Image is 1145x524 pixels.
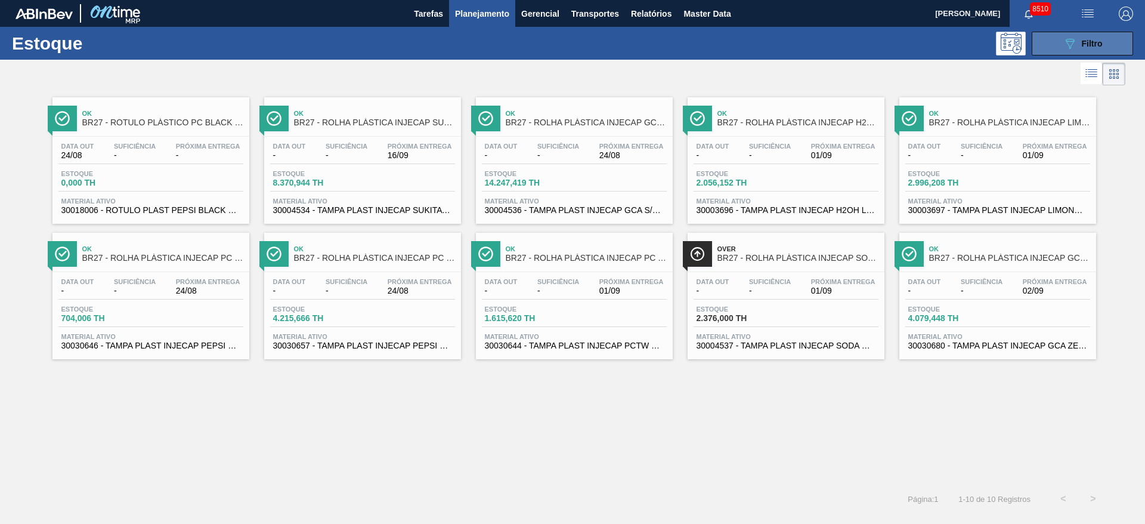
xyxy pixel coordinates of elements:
span: Data out [61,278,94,285]
span: Estoque [697,306,780,313]
span: BR27 - RÓTULO PLÁSTICO PC BLACK 2PACK1L H [82,118,243,127]
span: Suficiência [326,278,367,285]
span: - [537,151,579,160]
span: BR27 - ROLHA PLÁSTICA INJECAP GCA SHORT [506,118,667,127]
button: > [1078,484,1108,514]
img: TNhmsLtSVTkK8tSr43FrP2fwEKptu5GPRR3wAAAABJRU5ErkJggg== [16,8,73,19]
span: 1 - 10 de 10 Registros [957,495,1030,504]
span: Ok [506,245,667,252]
span: BR27 - ROLHA PLÁSTICA INJECAP SODA SHORT [717,254,878,263]
span: 24/08 [599,151,664,160]
img: Ícone [267,246,281,261]
span: Data out [485,143,518,150]
span: Material ativo [273,198,452,205]
span: Material ativo [61,333,240,340]
span: Material ativo [61,198,240,205]
span: Estoque [908,306,992,313]
div: Pogramando: nenhum usuário selecionado [996,32,1026,56]
span: 8510 [1030,2,1051,16]
span: - [326,151,367,160]
span: - [961,286,1002,295]
span: - [697,286,729,295]
span: 8.370,944 TH [273,178,357,187]
span: Suficiência [749,143,791,150]
img: Ícone [902,246,917,261]
span: Suficiência [961,278,1002,285]
span: BR27 - ROLHA PLÁSTICA INJECAP PC ZERO SHORT [82,254,243,263]
span: Próxima Entrega [388,143,452,150]
span: BR27 - ROLHA PLÁSTICA INJECAP PC SHORT [294,254,455,263]
span: Estoque [697,170,780,177]
img: Ícone [55,111,70,126]
span: 30004536 - TAMPA PLAST INJECAP GCA S/LINER [485,206,664,215]
h1: Estoque [12,36,190,50]
span: Data out [273,278,306,285]
a: ÍconeOkBR27 - ROLHA PLÁSTICA INJECAP PC TW SHORTData out-Suficiência-Próxima Entrega01/09Estoque1... [467,224,679,359]
span: 2.996,208 TH [908,178,992,187]
span: Ok [717,110,878,117]
span: Estoque [485,306,568,313]
span: - [176,151,240,160]
span: 16/09 [388,151,452,160]
span: Material ativo [273,333,452,340]
img: Ícone [902,111,917,126]
img: Ícone [478,246,493,261]
a: ÍconeOkBR27 - ROLHA PLÁSTICA INJECAP GCA SHORTData out-Suficiência-Próxima Entrega24/08Estoque14.... [467,88,679,224]
button: Notificações [1010,5,1048,22]
span: BR27 - ROLHA PLÁSTICA INJECAP SUKITA SHORT [294,118,455,127]
img: Ícone [478,111,493,126]
span: - [326,286,367,295]
span: 30018006 - ROTULO PLAST PEPSI BLACK 1L H 2PACK1L [61,206,240,215]
span: - [273,286,306,295]
span: Próxima Entrega [176,143,240,150]
span: - [908,151,941,160]
span: 4.215,666 TH [273,314,357,323]
span: Estoque [273,170,357,177]
span: Material ativo [908,198,1087,205]
span: Próxima Entrega [176,278,240,285]
span: Data out [908,143,941,150]
span: Suficiência [537,278,579,285]
span: 01/09 [1023,151,1087,160]
span: 30004534 - TAMPA PLAST INJECAP SUKITA S/LINER [273,206,452,215]
span: 2.376,000 TH [697,314,780,323]
span: Tarefas [414,7,443,21]
span: 704,006 TH [61,314,145,323]
span: Próxima Entrega [811,278,875,285]
span: 30003696 - TAMPA PLAST INJECAP H2OH LIMAO S/LINER [697,206,875,215]
span: Material ativo [697,333,875,340]
span: Estoque [273,306,357,313]
a: ÍconeOkBR27 - ROLHA PLÁSTICA INJECAP LIMONETO SHORTData out-Suficiência-Próxima Entrega01/09Estoq... [890,88,1102,224]
a: ÍconeOkBR27 - RÓTULO PLÁSTICO PC BLACK 2PACK1L HData out24/08Suficiência-Próxima Entrega-Estoque0... [44,88,255,224]
span: - [908,286,941,295]
span: - [114,286,156,295]
span: - [273,151,306,160]
span: Próxima Entrega [1023,278,1087,285]
span: Data out [485,278,518,285]
span: Material ativo [697,198,875,205]
span: Data out [697,278,729,285]
span: Ok [82,245,243,252]
span: Transportes [571,7,619,21]
span: - [114,151,156,160]
img: userActions [1081,7,1095,21]
span: Material ativo [908,333,1087,340]
a: ÍconeOkBR27 - ROLHA PLÁSTICA INJECAP H2OH SHORTData out-Suficiência-Próxima Entrega01/09Estoque2.... [679,88,890,224]
span: Suficiência [114,143,156,150]
span: Data out [61,143,94,150]
span: Material ativo [485,198,664,205]
span: Over [717,245,878,252]
span: Data out [697,143,729,150]
span: 1.615,620 TH [485,314,568,323]
span: Suficiência [749,278,791,285]
span: Próxima Entrega [388,278,452,285]
span: Página : 1 [908,495,938,504]
img: Ícone [690,111,705,126]
span: 30030644 - TAMPA PLAST INJECAP PCTW NIV24 [485,341,664,350]
span: - [485,151,518,160]
span: 01/09 [599,286,664,295]
span: 02/09 [1023,286,1087,295]
span: Suficiência [326,143,367,150]
span: Ok [294,245,455,252]
button: Filtro [1032,32,1133,56]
